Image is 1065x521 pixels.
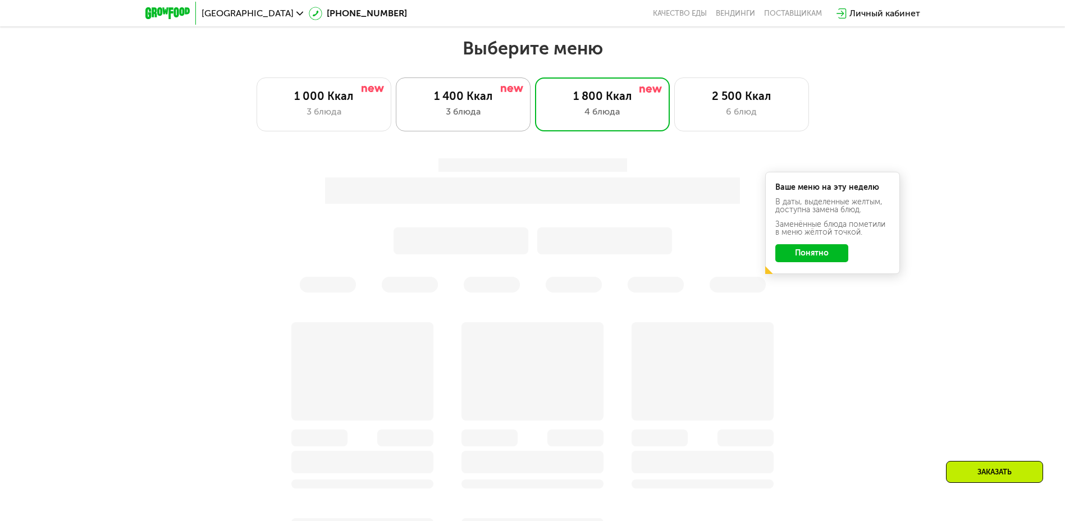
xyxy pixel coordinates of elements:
[686,105,797,118] div: 6 блюд
[547,89,658,103] div: 1 800 Ккал
[764,9,822,18] div: поставщикам
[309,7,407,20] a: [PHONE_NUMBER]
[775,184,890,191] div: Ваше меню на эту неделю
[775,221,890,236] div: Заменённые блюда пометили в меню жёлтой точкой.
[946,461,1043,483] div: Заказать
[775,198,890,214] div: В даты, выделенные желтым, доступна замена блюд.
[408,89,519,103] div: 1 400 Ккал
[202,9,294,18] span: [GEOGRAPHIC_DATA]
[408,105,519,118] div: 3 блюда
[775,244,848,262] button: Понятно
[653,9,707,18] a: Качество еды
[547,105,658,118] div: 4 блюда
[268,89,380,103] div: 1 000 Ккал
[36,37,1029,60] h2: Выберите меню
[849,7,920,20] div: Личный кабинет
[268,105,380,118] div: 3 блюда
[716,9,755,18] a: Вендинги
[686,89,797,103] div: 2 500 Ккал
